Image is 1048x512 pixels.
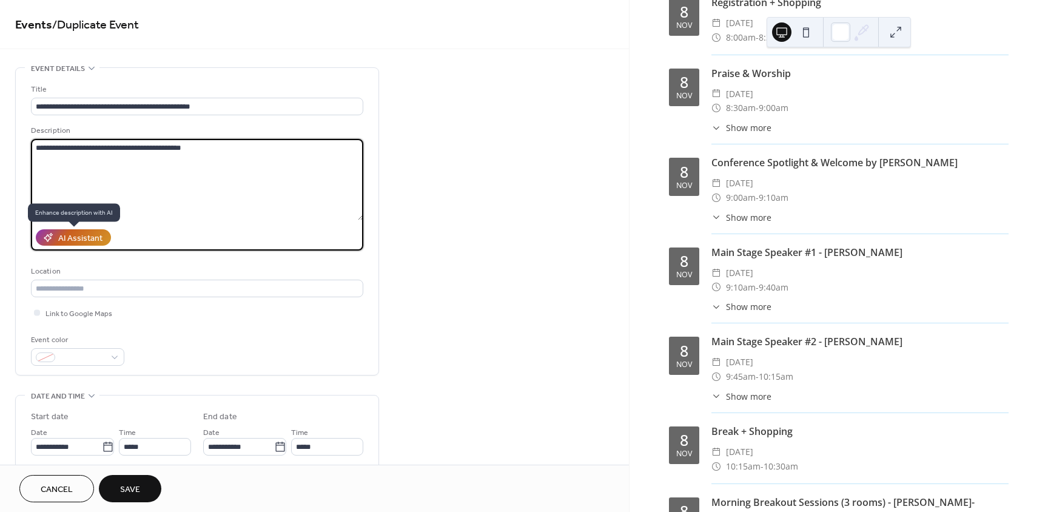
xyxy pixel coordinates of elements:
[711,245,1009,260] div: Main Stage Speaker #1 - [PERSON_NAME]
[756,190,759,205] span: -
[711,355,721,369] div: ​
[711,390,771,403] button: ​Show more
[726,176,753,190] span: [DATE]
[726,101,756,115] span: 8:30am
[726,16,753,30] span: [DATE]
[711,300,771,313] button: ​Show more
[119,426,136,439] span: Time
[756,280,759,295] span: -
[761,459,764,474] span: -
[19,475,94,502] button: Cancel
[711,66,1009,81] div: Praise & Worship
[99,475,161,502] button: Save
[726,121,771,134] span: Show more
[756,30,759,45] span: -
[36,229,111,246] button: AI Assistant
[711,16,721,30] div: ​
[726,355,753,369] span: [DATE]
[759,30,788,45] span: 8:30am
[680,75,688,90] div: 8
[726,300,771,313] span: Show more
[28,204,120,222] span: Enhance description with AI
[726,190,756,205] span: 9:00am
[676,22,692,30] div: Nov
[726,390,771,403] span: Show more
[52,13,139,37] span: / Duplicate Event
[31,83,361,96] div: Title
[31,124,361,137] div: Description
[726,30,756,45] span: 8:00am
[711,121,721,134] div: ​
[31,62,85,75] span: Event details
[726,369,756,384] span: 9:45am
[31,334,122,346] div: Event color
[711,369,721,384] div: ​
[680,433,688,448] div: 8
[120,483,140,496] span: Save
[711,87,721,101] div: ​
[711,424,1009,439] div: Break + Shopping
[711,280,721,295] div: ​
[711,211,771,224] button: ​Show more
[291,426,308,439] span: Time
[711,176,721,190] div: ​
[58,232,102,245] div: AI Assistant
[676,361,692,369] div: Nov
[676,271,692,279] div: Nov
[711,459,721,474] div: ​
[680,254,688,269] div: 8
[711,390,721,403] div: ​
[41,483,73,496] span: Cancel
[45,308,112,320] span: Link to Google Maps
[711,300,721,313] div: ​
[726,87,753,101] span: [DATE]
[203,426,220,439] span: Date
[759,280,788,295] span: 9:40am
[711,101,721,115] div: ​
[15,13,52,37] a: Events
[711,190,721,205] div: ​
[711,334,1009,349] div: Main Stage Speaker #2 - [PERSON_NAME]
[31,426,47,439] span: Date
[726,459,761,474] span: 10:15am
[676,450,692,458] div: Nov
[711,211,721,224] div: ​
[726,211,771,224] span: Show more
[680,343,688,359] div: 8
[676,92,692,100] div: Nov
[711,30,721,45] div: ​
[759,369,793,384] span: 10:15am
[726,266,753,280] span: [DATE]
[676,182,692,190] div: Nov
[203,411,237,423] div: End date
[711,155,1009,170] div: Conference Spotlight & Welcome by [PERSON_NAME]
[31,411,69,423] div: Start date
[680,4,688,19] div: 8
[711,266,721,280] div: ​
[726,280,756,295] span: 9:10am
[680,164,688,180] div: 8
[726,445,753,459] span: [DATE]
[711,445,721,459] div: ​
[756,101,759,115] span: -
[759,190,788,205] span: 9:10am
[31,265,361,278] div: Location
[31,390,85,403] span: Date and time
[764,459,798,474] span: 10:30am
[759,101,788,115] span: 9:00am
[711,121,771,134] button: ​Show more
[756,369,759,384] span: -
